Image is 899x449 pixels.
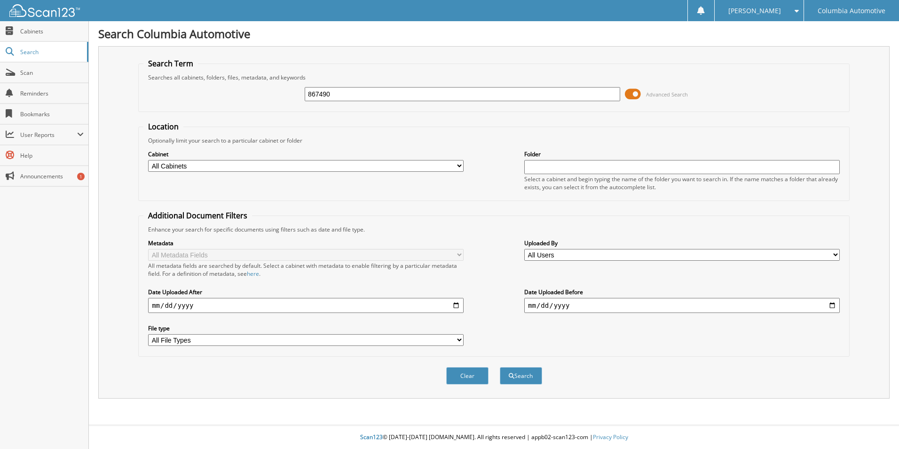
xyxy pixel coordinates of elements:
[98,26,890,41] h1: Search Columbia Automotive
[143,121,183,132] legend: Location
[148,288,464,296] label: Date Uploaded After
[20,69,84,77] span: Scan
[524,175,840,191] div: Select a cabinet and begin typing the name of the folder you want to search in. If the name match...
[148,262,464,278] div: All metadata fields are searched by default. Select a cabinet with metadata to enable filtering b...
[728,8,781,14] span: [PERSON_NAME]
[524,288,840,296] label: Date Uploaded Before
[148,298,464,313] input: start
[143,225,844,233] div: Enhance your search for specific documents using filters such as date and file type.
[9,4,80,17] img: scan123-logo-white.svg
[500,367,542,385] button: Search
[524,239,840,247] label: Uploaded By
[20,131,77,139] span: User Reports
[20,27,84,35] span: Cabinets
[20,48,82,56] span: Search
[593,433,628,441] a: Privacy Policy
[247,270,259,278] a: here
[148,239,464,247] label: Metadata
[148,324,464,332] label: File type
[20,152,84,160] span: Help
[20,172,84,180] span: Announcements
[89,426,899,449] div: © [DATE]-[DATE] [DOMAIN_NAME]. All rights reserved | appb02-scan123-com |
[143,136,844,144] div: Optionally limit your search to a particular cabinet or folder
[20,89,84,97] span: Reminders
[524,298,840,313] input: end
[143,73,844,81] div: Searches all cabinets, folders, files, metadata, and keywords
[143,210,252,221] legend: Additional Document Filters
[524,150,840,158] label: Folder
[148,150,464,158] label: Cabinet
[20,110,84,118] span: Bookmarks
[446,367,489,385] button: Clear
[143,58,198,69] legend: Search Term
[818,8,885,14] span: Columbia Automotive
[77,173,85,180] div: 1
[646,91,688,98] span: Advanced Search
[360,433,383,441] span: Scan123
